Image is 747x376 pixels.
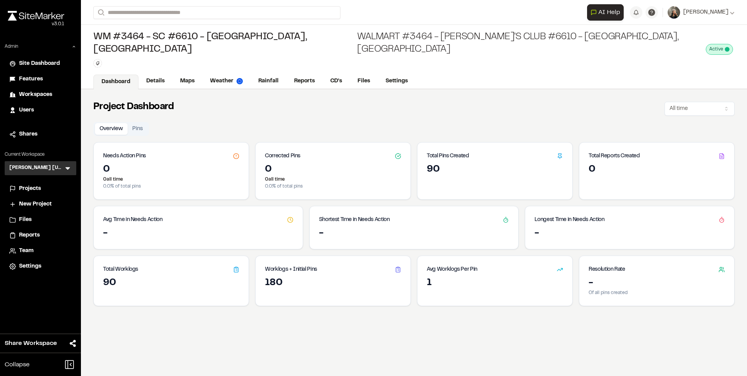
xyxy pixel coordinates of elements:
span: Site Dashboard [19,59,60,68]
span: Settings [19,262,41,271]
span: Files [19,216,32,224]
div: 0 [589,164,725,176]
a: Reports [9,231,72,240]
h2: Project Dashboard [93,101,174,113]
h3: Avg Worklogs Per Pin [427,265,477,274]
div: Open AI Assistant [587,4,627,21]
h3: Total Reports Created [589,152,640,160]
div: This project is active and counting against your active project count. [706,44,733,55]
button: Search [93,6,107,19]
a: Users [9,106,72,115]
p: 0 all time [103,176,239,183]
a: Maps [172,74,202,89]
a: Features [9,75,72,84]
a: Settings [378,74,416,89]
h3: Avg Time in Needs Action [103,216,163,224]
button: Pins [128,123,147,135]
button: Open AI Assistant [587,4,624,21]
a: CD's [323,74,350,89]
div: - [535,227,725,240]
a: New Project [9,200,72,209]
span: WM #3464 - SC #6610 - [GEOGRAPHIC_DATA], [GEOGRAPHIC_DATA] [93,31,356,56]
a: Reports [286,74,323,89]
h3: Resolution Rate [589,265,625,274]
span: New Project [19,200,52,209]
h3: Longest Time in Needs Action [535,216,604,224]
p: 0 all time [265,176,401,183]
a: Site Dashboard [9,59,72,68]
a: Files [350,74,378,89]
div: Oh geez...please don't... [8,21,64,28]
div: - [589,277,725,289]
a: Projects [9,185,72,193]
div: 180 [265,277,401,289]
a: Settings [9,262,72,271]
img: User [668,6,680,19]
p: 0.0 % of total pins [265,183,401,190]
span: Workspaces [19,91,52,99]
img: precipai.png [237,78,243,84]
span: [PERSON_NAME] [683,8,728,17]
p: Admin [5,43,18,50]
div: - [103,227,293,240]
img: rebrand.png [8,11,64,21]
h3: Needs Action Pins [103,152,146,160]
span: Active [709,46,723,53]
span: AI Help [598,8,620,17]
p: Of all pins created [589,289,725,296]
div: 90 [103,277,239,289]
div: 0 [265,164,401,176]
button: [PERSON_NAME] [668,6,735,19]
span: Share Workspace [5,339,57,348]
h3: [PERSON_NAME] [US_STATE] [9,164,64,172]
div: Walmart #3464 - [PERSON_NAME]'s Club #6610 - [GEOGRAPHIC_DATA], [GEOGRAPHIC_DATA] [93,31,704,56]
a: Workspaces [9,91,72,99]
span: Team [19,247,33,255]
a: Files [9,216,72,224]
h3: Worklogs + Initial Pins [265,265,317,274]
span: Users [19,106,34,115]
div: - [319,227,509,240]
h3: Total Pins Created [427,152,469,160]
span: This project is active and counting against your active project count. [725,47,729,52]
div: 0 [103,164,239,176]
p: 0.0 % of total pins [103,183,239,190]
button: Edit Tags [93,59,102,68]
div: 1 [427,277,563,289]
a: Shares [9,130,72,139]
p: Current Workspace [5,151,76,158]
h3: Total Worklogs [103,265,138,274]
span: Features [19,75,43,84]
a: Details [139,74,172,89]
span: Reports [19,231,40,240]
a: Rainfall [251,74,286,89]
a: Dashboard [93,75,139,89]
h3: Corrected Pins [265,152,300,160]
span: Collapse [5,360,30,369]
h3: Shortest Time in Needs Action [319,216,390,224]
span: Shares [19,130,37,139]
button: Overview [95,123,128,135]
a: Weather [202,74,251,89]
span: Projects [19,185,41,193]
div: 90 [427,164,563,176]
a: Team [9,247,72,255]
